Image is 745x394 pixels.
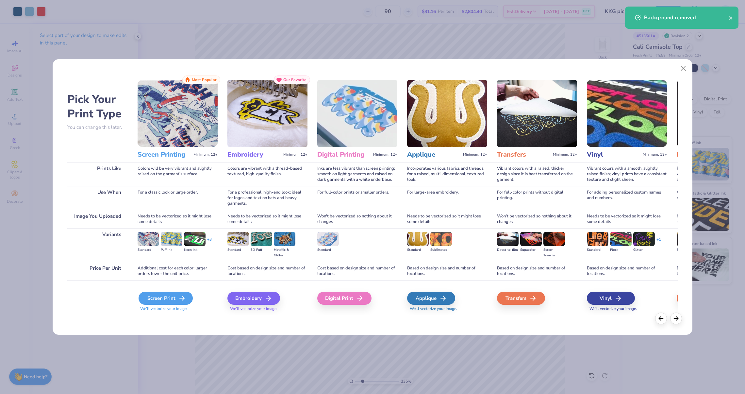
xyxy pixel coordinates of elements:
[677,292,725,305] div: Foil
[677,150,730,159] h3: Foil
[497,80,577,147] img: Transfers
[227,232,249,246] img: Standard
[407,162,487,186] div: Incorporates various fabrics and threads for a raised, multi-dimensional, textured look.
[207,237,212,248] div: + 3
[587,247,608,253] div: Standard
[138,186,218,210] div: For a classic look or large order.
[497,186,577,210] div: For full-color prints without digital printing.
[407,232,429,246] img: Standard
[644,14,729,22] div: Background removed
[317,80,397,147] img: Digital Printing
[543,247,565,258] div: Screen Transfer
[430,247,452,253] div: Sublimated
[407,292,455,305] div: Applique
[407,186,487,210] div: For large-area embroidery.
[317,262,397,280] div: Cost based on design size and number of locations.
[610,247,632,253] div: Flock
[373,152,397,157] span: Minimum: 12+
[430,232,452,246] img: Sublimated
[317,150,371,159] h3: Digital Printing
[317,232,339,246] img: Standard
[587,232,608,246] img: Standard
[67,162,128,186] div: Prints Like
[587,80,667,147] img: Vinyl
[497,150,550,159] h3: Transfers
[317,292,372,305] div: Digital Print
[67,210,128,228] div: Image You Uploaded
[317,162,397,186] div: Inks are less vibrant than screen printing; smooth on light garments and raised on dark garments ...
[227,292,280,305] div: Embroidery
[274,247,295,258] div: Metallic & Glitter
[543,232,565,246] img: Screen Transfer
[161,247,182,253] div: Puff Ink
[138,306,218,312] span: We'll vectorize your image.
[633,247,655,253] div: Glitter
[251,247,272,253] div: 3D Puff
[138,247,159,253] div: Standard
[407,306,487,312] span: We'll vectorize your image.
[67,92,128,121] h2: Pick Your Print Type
[138,80,218,147] img: Screen Printing
[283,77,306,82] span: Our Favorite
[656,237,661,248] div: + 1
[729,14,733,22] button: close
[497,292,545,305] div: Transfers
[317,186,397,210] div: For full-color prints or smaller orders.
[227,247,249,253] div: Standard
[251,232,272,246] img: 3D Puff
[227,80,307,147] img: Embroidery
[497,232,519,246] img: Direct-to-film
[138,162,218,186] div: Colors will be very vibrant and slightly raised on the garment's surface.
[184,247,206,253] div: Neon Ink
[587,306,667,312] span: We'll vectorize your image.
[193,152,218,157] span: Minimum: 12+
[67,228,128,262] div: Variants
[67,125,128,130] p: You can change this later.
[407,247,429,253] div: Standard
[184,232,206,246] img: Neon Ink
[463,152,487,157] span: Minimum: 12+
[587,150,640,159] h3: Vinyl
[587,162,667,186] div: Vibrant colors with a smooth, slightly raised finish; vinyl prints have a consistent texture and ...
[587,292,635,305] div: Vinyl
[138,150,191,159] h3: Screen Printing
[274,232,295,246] img: Metallic & Glitter
[67,262,128,280] div: Price Per Unit
[227,210,307,228] div: Needs to be vectorized so it might lose some details
[497,247,519,253] div: Direct-to-film
[520,232,542,246] img: Supacolor
[643,152,667,157] span: Minimum: 12+
[520,247,542,253] div: Supacolor
[139,292,193,305] div: Screen Print
[587,186,667,210] div: For adding personalized custom names and numbers.
[317,247,339,253] div: Standard
[192,77,217,82] span: Most Popular
[677,247,698,253] div: Standard
[67,186,128,210] div: Use When
[317,210,397,228] div: Won't be vectorized so nothing about it changes
[407,262,487,280] div: Based on design size and number of locations.
[227,186,307,210] div: For a professional, high-end look; ideal for logos and text on hats and heavy garments.
[497,210,577,228] div: Won't be vectorized so nothing about it changes
[407,210,487,228] div: Needs to be vectorized so it might lose some details
[227,150,281,159] h3: Embroidery
[407,150,460,159] h3: Applique
[227,262,307,280] div: Cost based on design size and number of locations.
[138,262,218,280] div: Additional cost for each color; larger orders lower the unit price.
[138,232,159,246] img: Standard
[497,162,577,186] div: Vibrant colors with a raised, thicker design since it is heat transferred on the garment.
[633,232,655,246] img: Glitter
[497,262,577,280] div: Based on design size and number of locations.
[227,162,307,186] div: Colors are vibrant with a thread-based textured, high-quality finish.
[161,232,182,246] img: Puff Ink
[407,80,487,147] img: Applique
[587,262,667,280] div: Based on design size and number of locations.
[677,62,690,75] button: Close
[610,232,632,246] img: Flock
[138,210,218,228] div: Needs to be vectorized so it might lose some details
[227,306,307,312] span: We'll vectorize your image.
[587,210,667,228] div: Needs to be vectorized so it might lose some details
[677,232,698,246] img: Standard
[283,152,307,157] span: Minimum: 12+
[553,152,577,157] span: Minimum: 12+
